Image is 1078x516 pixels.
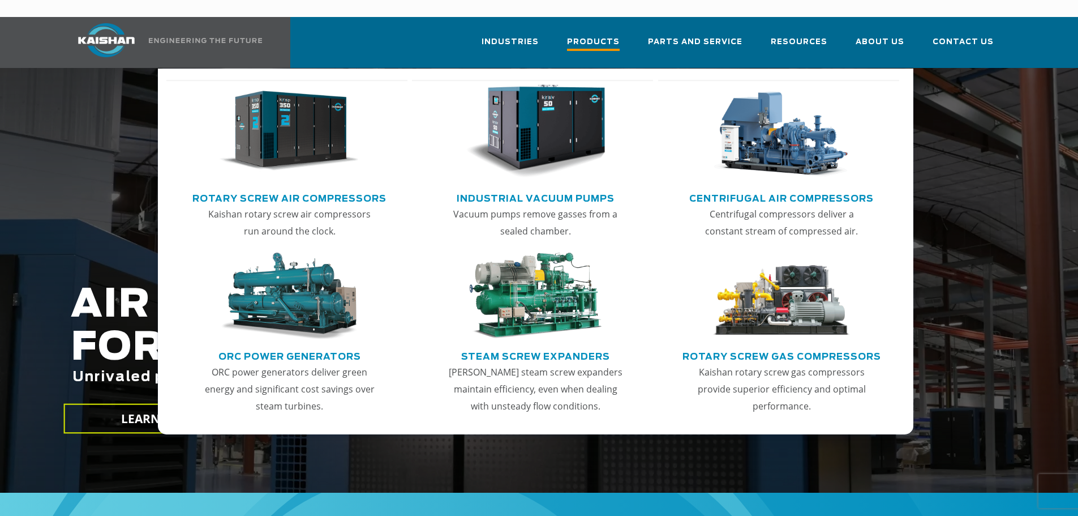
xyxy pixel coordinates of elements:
img: thumb-Steam-Screw-Expanders [466,253,605,340]
span: Contact Us [933,36,994,49]
img: thumb-Rotary-Screw-Gas-Compressors [712,253,851,340]
p: ORC power generators deliver green energy and significant cost savings over steam turbines. [201,364,378,415]
a: Parts and Service [648,27,742,66]
span: Industries [482,36,539,49]
a: Contact Us [933,27,994,66]
img: thumb-Industrial-Vacuum-Pumps [466,84,605,178]
span: Products [567,36,620,51]
span: Resources [771,36,827,49]
span: Parts and Service [648,36,742,49]
img: kaishan logo [64,23,149,57]
p: Kaishan rotary screw gas compressors provide superior efficiency and optimal performance. [693,364,870,415]
span: Unrivaled performance with up to 35% energy cost savings. [72,370,557,384]
a: Centrifugal Air Compressors [689,189,874,206]
a: LEARN MORE [63,404,256,434]
a: ORC Power Generators [218,347,361,364]
img: thumb-Rotary-Screw-Air-Compressors [220,84,359,178]
p: [PERSON_NAME] steam screw expanders maintain efficiency, even when dealing with unsteady flow con... [447,364,624,415]
a: Industries [482,27,539,66]
img: thumb-Centrifugal-Air-Compressors [712,84,851,178]
p: Vacuum pumps remove gasses from a sealed chamber. [447,206,624,240]
a: Rotary Screw Air Compressors [192,189,386,206]
a: Steam Screw Expanders [461,347,610,364]
a: Products [567,27,620,68]
a: Industrial Vacuum Pumps [457,189,615,206]
p: Centrifugal compressors deliver a constant stream of compressed air. [693,206,870,240]
img: thumb-ORC-Power-Generators [220,253,359,340]
a: Resources [771,27,827,66]
p: Kaishan rotary screw air compressors run around the clock. [201,206,378,240]
span: About Us [856,36,904,49]
span: LEARN MORE [121,411,199,427]
a: Rotary Screw Gas Compressors [682,347,881,364]
h2: AIR COMPRESSORS FOR THE [71,284,849,420]
a: Kaishan USA [64,17,264,68]
img: Engineering the future [149,38,262,43]
a: About Us [856,27,904,66]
